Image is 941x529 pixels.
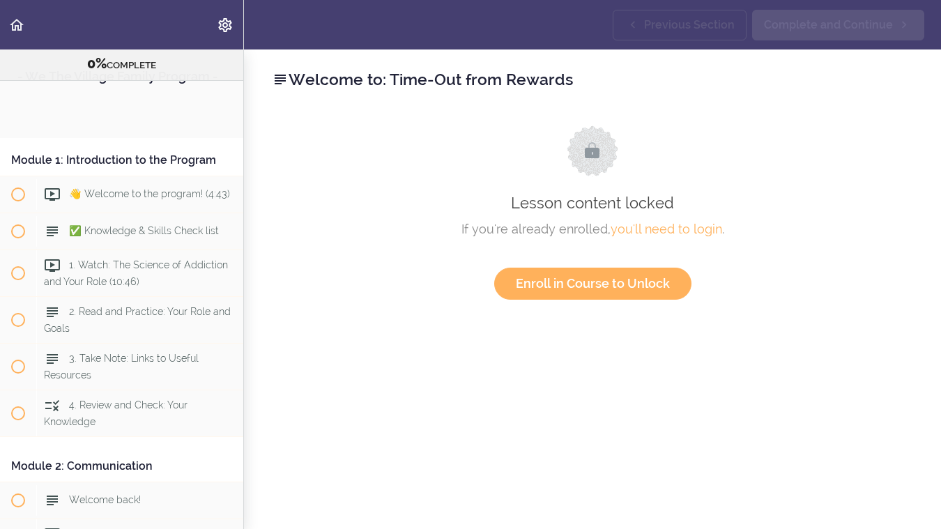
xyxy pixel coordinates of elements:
[217,17,234,33] svg: Settings Menu
[285,125,900,300] div: Lesson content locked
[752,10,924,40] a: Complete and Continue
[285,219,900,240] div: If you're already enrolled, .
[44,259,228,286] span: 1. Watch: The Science of Addiction and Your Role (10:46)
[69,188,230,199] span: 👋 Welcome to the program! (4:43)
[494,268,691,300] a: Enroll in Course to Unlock
[87,55,107,72] span: 0%
[69,494,141,505] span: Welcome back!
[69,225,219,236] span: ✅ Knowledge & Skills Check list
[8,17,25,33] svg: Back to course curriculum
[44,306,231,333] span: 2. Read and Practice: Your Role and Goals
[613,10,747,40] a: Previous Section
[611,222,722,236] a: you'll need to login
[272,68,913,91] h2: Welcome to: Time-Out from Rewards
[644,17,735,33] span: Previous Section
[44,399,188,427] span: 4. Review and Check: Your Knowledge
[44,353,199,380] span: 3. Take Note: Links to Useful Resources
[764,17,893,33] span: Complete and Continue
[17,55,226,73] div: COMPLETE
